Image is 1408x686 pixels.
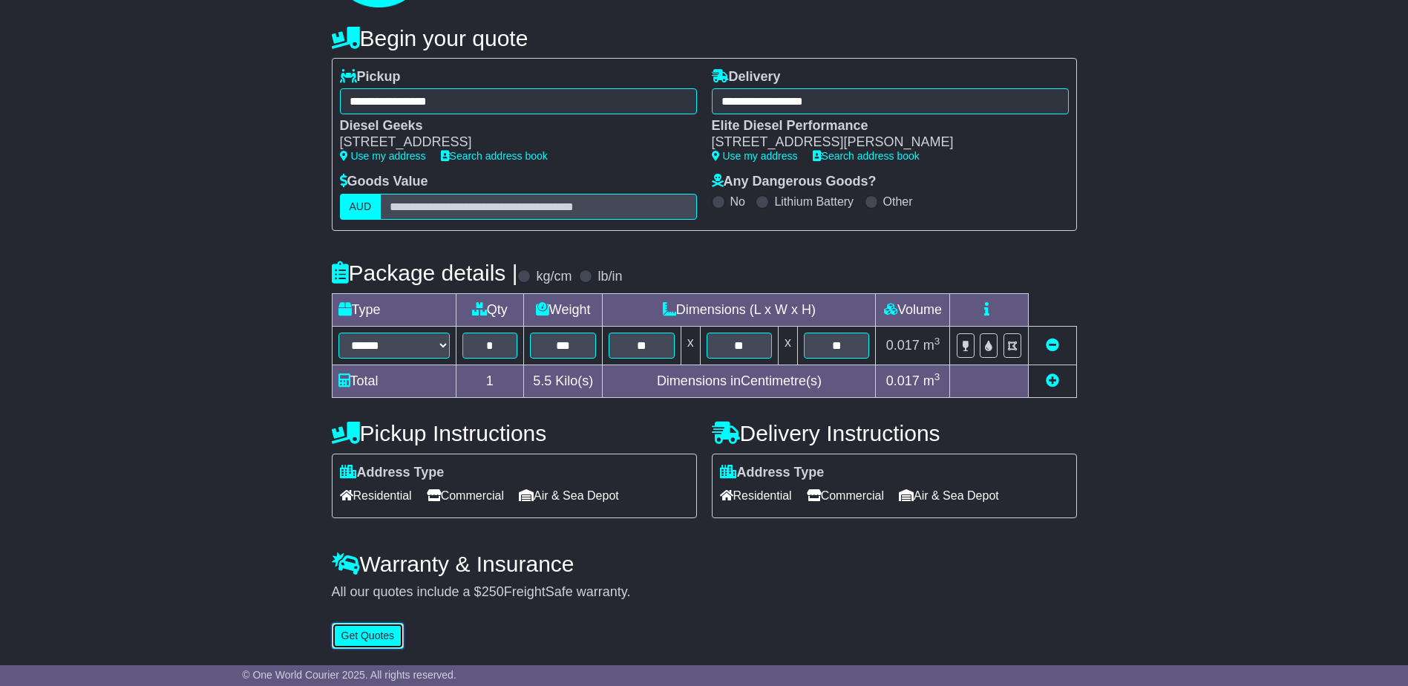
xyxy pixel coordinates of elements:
span: 0.017 [886,338,920,353]
a: Use my address [340,150,426,162]
a: Search address book [441,150,548,162]
td: Qty [456,293,524,326]
span: Commercial [427,484,504,507]
label: Lithium Battery [774,195,854,209]
span: Residential [340,484,412,507]
span: m [923,338,940,353]
div: [STREET_ADDRESS] [340,134,682,151]
sup: 3 [934,371,940,382]
h4: Warranty & Insurance [332,552,1077,576]
label: Address Type [340,465,445,481]
label: Other [883,195,913,209]
label: Pickup [340,69,401,85]
label: Address Type [720,465,825,481]
button: Get Quotes [332,623,405,649]
label: Any Dangerous Goods? [712,174,877,190]
span: m [923,373,940,388]
td: Volume [876,293,950,326]
label: Goods Value [340,174,428,190]
h4: Pickup Instructions [332,421,697,445]
td: 1 [456,365,524,397]
div: Diesel Geeks [340,118,682,134]
h4: Package details | [332,261,518,285]
span: 0.017 [886,373,920,388]
label: Delivery [712,69,781,85]
td: Dimensions in Centimetre(s) [603,365,876,397]
td: x [681,326,700,365]
td: Weight [524,293,603,326]
sup: 3 [934,336,940,347]
td: Dimensions (L x W x H) [603,293,876,326]
td: Type [332,293,456,326]
td: Total [332,365,456,397]
td: Kilo(s) [524,365,603,397]
label: kg/cm [536,269,572,285]
span: 250 [482,584,504,599]
h4: Delivery Instructions [712,421,1077,445]
h4: Begin your quote [332,26,1077,50]
div: All our quotes include a $ FreightSafe warranty. [332,584,1077,601]
span: Commercial [807,484,884,507]
span: Residential [720,484,792,507]
a: Use my address [712,150,798,162]
span: 5.5 [533,373,551,388]
a: Search address book [813,150,920,162]
label: No [730,195,745,209]
span: © One World Courier 2025. All rights reserved. [242,669,456,681]
span: Air & Sea Depot [899,484,999,507]
td: x [779,326,798,365]
div: [STREET_ADDRESS][PERSON_NAME] [712,134,1054,151]
a: Remove this item [1046,338,1059,353]
span: Air & Sea Depot [519,484,619,507]
div: Elite Diesel Performance [712,118,1054,134]
label: AUD [340,194,382,220]
label: lb/in [597,269,622,285]
a: Add new item [1046,373,1059,388]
